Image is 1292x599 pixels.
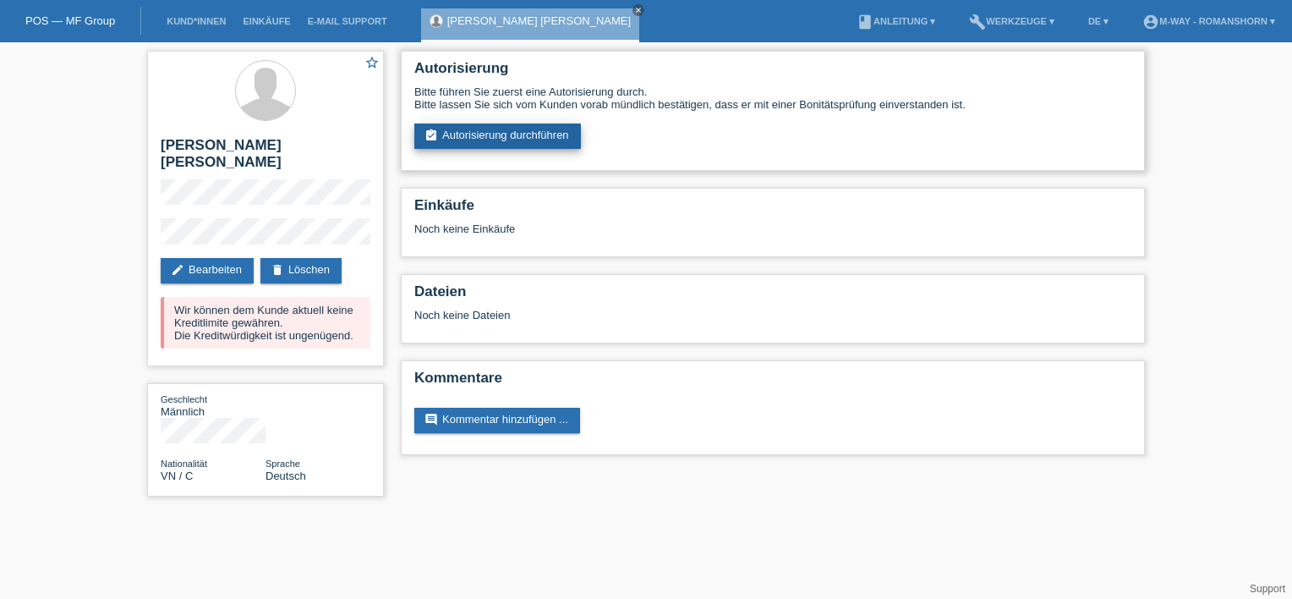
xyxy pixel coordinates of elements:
[161,394,207,404] span: Geschlecht
[260,258,342,283] a: deleteLöschen
[414,124,581,149] a: assignment_turned_inAutorisierung durchführen
[632,4,644,16] a: close
[161,470,193,482] span: Vietnam / C / 03.02.1993
[424,413,438,426] i: comment
[161,393,266,418] div: Männlich
[271,263,284,277] i: delete
[848,16,944,26] a: bookAnleitung ▾
[364,55,380,70] i: star_border
[171,263,184,277] i: edit
[25,14,115,27] a: POS — MF Group
[1142,14,1159,30] i: account_circle
[414,85,1131,111] div: Bitte führen Sie zuerst eine Autorisierung durch. Bitte lassen Sie sich vom Kunden vorab mündlich...
[1080,16,1117,26] a: DE ▾
[634,6,643,14] i: close
[161,137,370,179] h2: [PERSON_NAME] [PERSON_NAME]
[969,14,986,30] i: build
[266,459,300,469] span: Sprache
[424,129,438,142] i: assignment_turned_in
[299,16,396,26] a: E-Mail Support
[961,16,1063,26] a: buildWerkzeuge ▾
[414,223,1131,248] div: Noch keine Einkäufe
[1250,583,1285,595] a: Support
[414,197,1131,223] h2: Einkäufe
[266,470,306,482] span: Deutsch
[234,16,298,26] a: Einkäufe
[857,14,873,30] i: book
[1134,16,1284,26] a: account_circlem-way - Romanshorn ▾
[447,14,631,27] a: [PERSON_NAME] [PERSON_NAME]
[161,258,254,283] a: editBearbeiten
[161,297,370,349] div: Wir können dem Kunde aktuell keine Kreditlimite gewähren. Die Kreditwürdigkeit ist ungenügend.
[414,408,580,433] a: commentKommentar hinzufügen ...
[414,309,931,321] div: Noch keine Dateien
[414,60,1131,85] h2: Autorisierung
[364,55,380,73] a: star_border
[414,283,1131,309] h2: Dateien
[158,16,234,26] a: Kund*innen
[414,370,1131,395] h2: Kommentare
[161,459,207,469] span: Nationalität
